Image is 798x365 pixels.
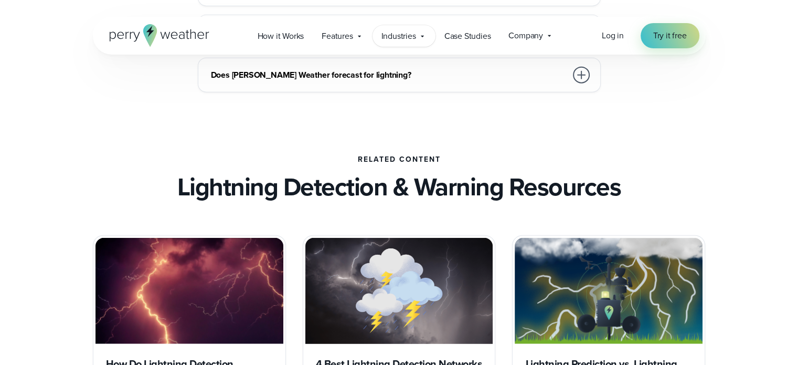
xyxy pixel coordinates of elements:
[435,25,500,47] a: Case Studies
[305,238,493,343] img: Lightning Detection Networks Ranked
[95,238,283,343] img: Lightning Detection
[358,155,441,164] h2: Related Content
[602,29,624,41] span: Log in
[381,30,416,43] span: Industries
[249,25,313,47] a: How it Works
[653,29,687,42] span: Try it free
[508,29,543,42] span: Company
[177,172,621,202] h3: Lightning Detection & Warning Resources
[641,23,699,48] a: Try it free
[515,238,703,343] img: Lightning Prediction vs. Lightning Detection
[444,30,491,43] span: Case Studies
[322,30,353,43] span: Features
[258,30,304,43] span: How it Works
[211,69,567,81] h3: Does [PERSON_NAME] Weather forecast for lightning?
[602,29,624,42] a: Log in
